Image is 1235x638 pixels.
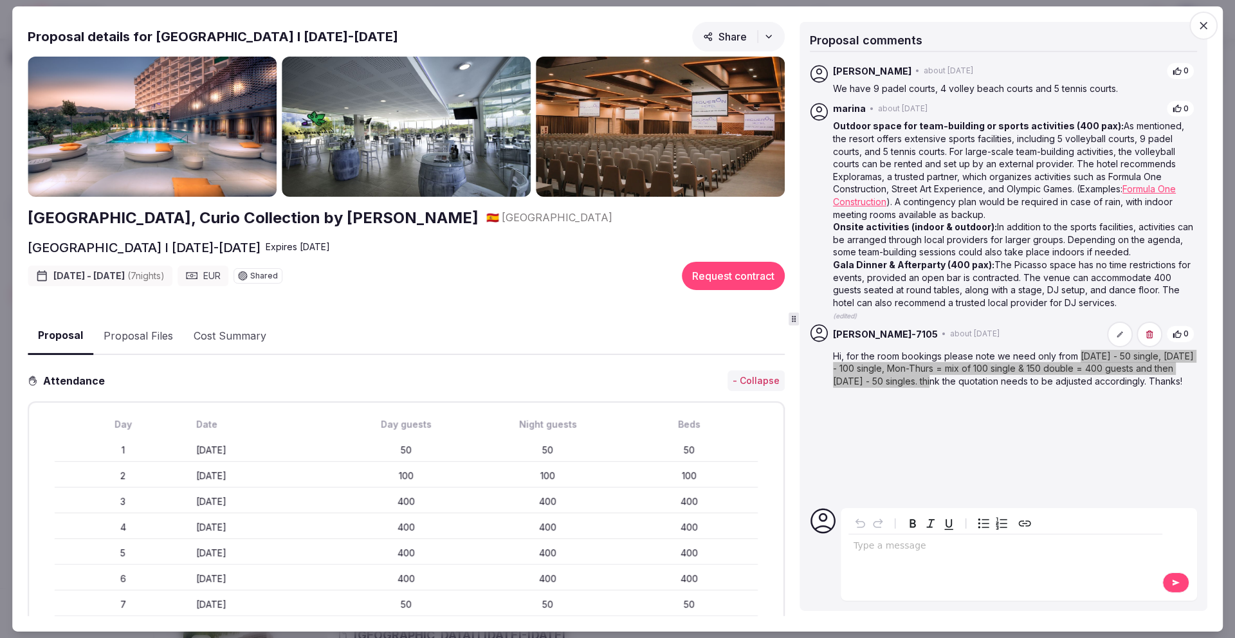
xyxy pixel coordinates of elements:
[93,318,183,355] button: Proposal Files
[833,221,1194,259] p: In addition to the sports facilities, activities can be arranged through local providers for larg...
[282,57,531,197] img: Gallery photo 2
[833,328,938,341] span: [PERSON_NAME]-7105
[833,350,1194,388] p: Hi, for the room bookings please note we need only from [DATE] - 50 single, [DATE] - 100 single, ...
[904,515,922,533] button: Bold
[833,102,866,115] span: marina
[924,66,973,77] span: about [DATE]
[993,515,1011,533] button: Numbered list
[833,309,857,322] button: (edited)
[703,30,747,43] span: Share
[480,546,616,559] div: 400
[338,597,475,610] div: 50
[727,370,785,391] button: - Collapse
[621,418,758,431] div: Beds
[692,22,785,51] button: Share
[950,329,1000,340] span: about [DATE]
[338,572,475,585] div: 400
[28,57,277,197] img: Gallery photo 1
[338,469,475,482] div: 100
[974,515,993,533] button: Bulleted list
[480,597,616,610] div: 50
[940,515,958,533] button: Underline
[833,65,911,78] span: [PERSON_NAME]
[55,546,191,559] div: 5
[28,28,398,46] h2: Proposal details for [GEOGRAPHIC_DATA] I [DATE]-[DATE]
[486,210,499,224] button: 🇪🇸
[338,546,475,559] div: 400
[28,207,479,229] a: [GEOGRAPHIC_DATA], Curio Collection by [PERSON_NAME]
[480,572,616,585] div: 400
[1184,329,1189,340] span: 0
[38,373,115,388] h3: Attendance
[878,104,928,114] span: about [DATE]
[55,443,191,456] div: 1
[53,269,165,282] span: [DATE] - [DATE]
[833,183,1176,207] a: Formula One Construction
[833,82,1194,95] p: We have 9 padel courts, 4 volley beach courts and 5 tennis courts.
[621,495,758,507] div: 400
[942,329,946,340] span: •
[682,262,785,290] button: Request contract
[480,495,616,507] div: 400
[1184,104,1189,114] span: 0
[338,443,475,456] div: 50
[28,317,93,355] button: Proposal
[974,515,1011,533] div: toggle group
[480,469,616,482] div: 100
[196,443,333,456] div: [DATE]
[915,66,920,77] span: •
[870,104,874,114] span: •
[833,120,1194,221] p: As mentioned, the resort offers extensive sports facilities, including 5 volleyball courts, 9 pad...
[196,572,333,585] div: [DATE]
[196,418,333,431] div: Date
[536,57,785,197] img: Gallery photo 3
[28,239,261,257] h2: [GEOGRAPHIC_DATA] I [DATE]-[DATE]
[621,546,758,559] div: 400
[338,495,475,507] div: 400
[55,469,191,482] div: 2
[621,443,758,456] div: 50
[183,318,277,355] button: Cost Summary
[486,211,499,224] span: 🇪🇸
[55,418,191,431] div: Day
[338,418,475,431] div: Day guests
[833,221,997,232] strong: Onsite activities (indoor & outdoor):
[1166,62,1194,80] button: 0
[1166,325,1194,343] button: 0
[55,597,191,610] div: 7
[810,33,922,47] span: Proposal comments
[55,495,191,507] div: 3
[833,259,1194,309] p: The Picasso space has no time restrictions for events, provided an open bar is contracted. The ve...
[833,312,857,320] span: (edited)
[196,469,333,482] div: [DATE]
[502,210,612,224] span: [GEOGRAPHIC_DATA]
[621,572,758,585] div: 400
[55,572,191,585] div: 6
[196,597,333,610] div: [DATE]
[922,515,940,533] button: Italic
[621,469,758,482] div: 100
[1166,100,1194,118] button: 0
[1184,66,1189,77] span: 0
[127,270,165,281] span: ( 7 night s )
[178,266,228,286] div: EUR
[338,520,475,533] div: 400
[55,520,191,533] div: 4
[266,241,330,253] div: Expire s [DATE]
[196,495,333,507] div: [DATE]
[621,597,758,610] div: 50
[848,534,1162,560] div: editable markdown
[250,272,278,280] span: Shared
[621,520,758,533] div: 400
[1016,515,1034,533] button: Create link
[480,520,616,533] div: 400
[196,546,333,559] div: [DATE]
[833,259,994,270] strong: Gala Dinner & Afterparty (400 pax):
[480,418,616,431] div: Night guests
[833,120,1124,131] strong: Outdoor space for team-building or sports activities (400 pax):
[196,520,333,533] div: [DATE]
[480,443,616,456] div: 50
